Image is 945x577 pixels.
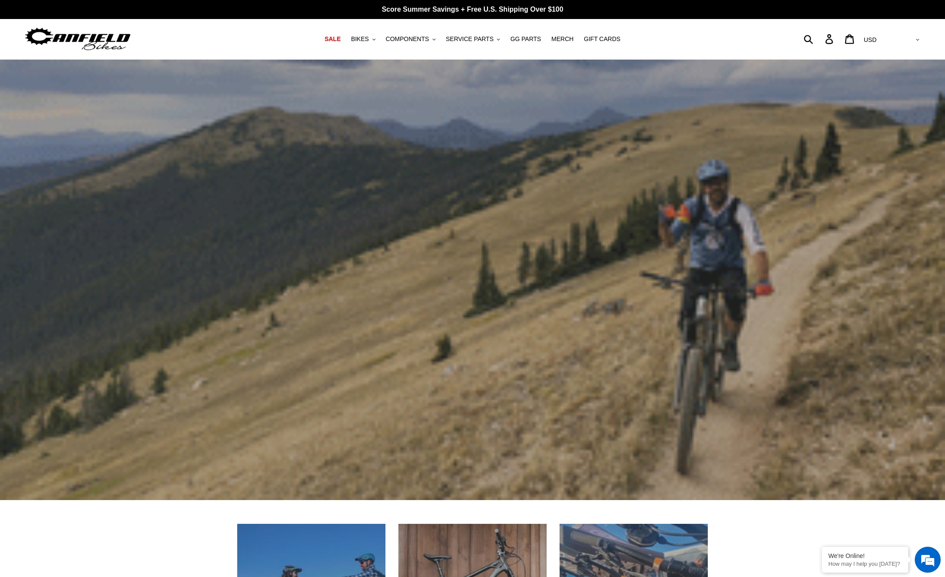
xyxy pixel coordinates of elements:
div: We're Online! [828,552,902,559]
a: SALE [320,33,345,45]
a: MERCH [547,33,578,45]
span: SERVICE PARTS [446,35,493,43]
img: Canfield Bikes [24,26,132,53]
span: MERCH [551,35,573,43]
button: BIKES [347,33,379,45]
a: GG PARTS [506,33,545,45]
input: Search [808,29,830,48]
span: SALE [325,35,340,43]
span: GG PARTS [510,35,541,43]
span: BIKES [351,35,369,43]
button: SERVICE PARTS [442,33,504,45]
span: COMPONENTS [386,35,429,43]
a: GIFT CARDS [579,33,625,45]
button: COMPONENTS [382,33,440,45]
span: GIFT CARDS [584,35,620,43]
p: How may I help you today? [828,561,902,567]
